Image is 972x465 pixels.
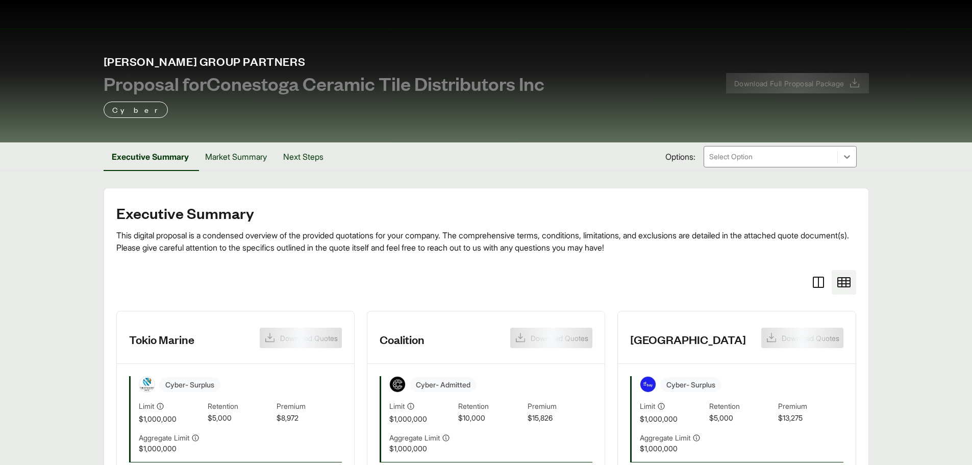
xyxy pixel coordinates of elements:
[208,401,272,412] span: Retention
[139,401,154,411] span: Limit
[709,412,774,424] span: $5,000
[390,377,405,392] img: Coalition
[389,413,454,424] span: $1,000,000
[159,377,220,392] span: Cyber - Surplus
[104,73,544,93] span: Proposal for Conestoga Ceramic Tile Distributors Inc
[389,432,440,443] span: Aggregate Limit
[528,401,592,412] span: Premium
[277,412,341,424] span: $8,972
[104,54,544,69] span: [PERSON_NAME] Group Partners
[139,413,204,424] span: $1,000,000
[275,142,332,171] button: Next Steps
[660,377,721,392] span: Cyber - Surplus
[734,78,844,89] span: Download Full Proposal Package
[139,377,155,392] img: Tokio Marine
[112,104,159,116] p: Cyber
[640,432,690,443] span: Aggregate Limit
[640,401,655,411] span: Limit
[139,432,189,443] span: Aggregate Limit
[129,332,194,347] h3: Tokio Marine
[389,443,454,454] span: $1,000,000
[104,142,197,171] button: Executive Summary
[389,401,405,411] span: Limit
[380,332,425,347] h3: Coalition
[410,377,477,392] span: Cyber - Admitted
[208,412,272,424] span: $5,000
[778,401,843,412] span: Premium
[458,412,523,424] span: $10,000
[528,412,592,424] span: $15,826
[640,443,705,454] span: $1,000,000
[640,377,656,392] img: At-Bay
[139,443,204,454] span: $1,000,000
[458,401,523,412] span: Retention
[277,401,341,412] span: Premium
[709,401,774,412] span: Retention
[116,205,856,221] h2: Executive Summary
[116,229,856,254] div: This digital proposal is a condensed overview of the provided quotations for your company. The co...
[630,332,746,347] h3: [GEOGRAPHIC_DATA]
[778,412,843,424] span: $13,275
[640,413,705,424] span: $1,000,000
[665,151,695,163] span: Options:
[197,142,275,171] button: Market Summary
